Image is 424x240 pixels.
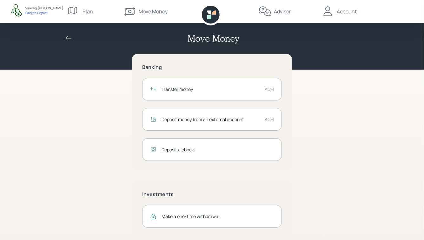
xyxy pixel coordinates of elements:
div: ACH [265,116,274,123]
div: Advisor [274,8,291,15]
div: Plan [83,8,93,15]
div: Viewing: [PERSON_NAME] [25,6,63,10]
h5: Banking [142,64,282,70]
div: Account [337,8,357,15]
div: Transfer money [162,86,260,93]
h2: Move Money [188,33,239,44]
div: Back to Copilot [25,10,63,15]
div: Make a one-time withdrawal [162,213,274,220]
h5: Investments [142,191,282,197]
div: Deposit a check [162,146,274,153]
div: ACH [265,86,274,93]
div: Deposit money from an external account [162,116,260,123]
div: Move Money [139,8,168,15]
